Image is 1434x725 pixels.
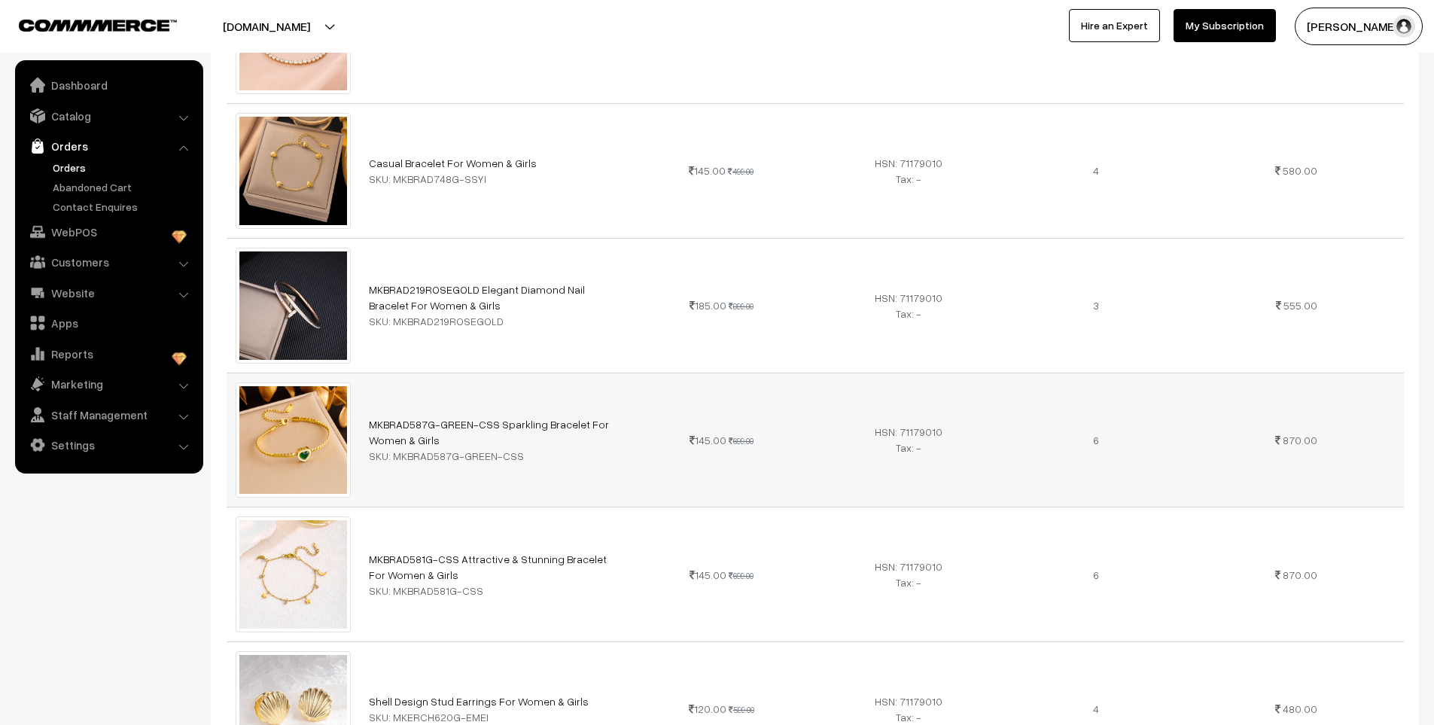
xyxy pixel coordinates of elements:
[19,20,177,31] img: COMMMERCE
[729,301,754,311] strike: 899.00
[19,218,198,245] a: WebPOS
[49,199,198,215] a: Contact Enquires
[369,695,589,708] a: Shell Design Stud Earrings For Women & Girls
[1295,8,1423,45] button: [PERSON_NAME]
[1093,299,1099,312] span: 3
[1093,702,1099,715] span: 4
[1093,434,1099,446] span: 6
[1093,568,1099,581] span: 6
[690,434,726,446] span: 145.00
[369,418,609,446] a: MKBRAD587G-GREEN-CSS Sparkling Bracelet For Women & Girls
[369,553,607,581] a: MKBRAD581G-CSS Attractive & Stunning Bracelet For Women & Girls
[19,102,198,129] a: Catalog
[875,560,942,589] span: HSN: 71179010 Tax: -
[19,370,198,398] a: Marketing
[19,309,198,337] a: Apps
[236,382,352,498] img: 587-g-green-1.jpg
[729,705,754,714] strike: 599.00
[369,283,585,312] a: MKBRAD219ROSEGOLD Elegant Diamond Nail Bracelet For Women & Girls
[19,279,198,306] a: Website
[369,157,537,169] a: Casual Bracelet For Women & Girls
[690,568,726,581] span: 145.00
[729,436,754,446] strike: 699.00
[19,248,198,276] a: Customers
[369,171,618,187] div: SKU: MKBRAD748G-SSYI
[369,313,618,329] div: SKU: MKBRAD219ROSEGOLD
[875,291,942,320] span: HSN: 71179010 Tax: -
[729,571,754,580] strike: 699.00
[236,248,352,364] img: imaghjhxfgybwyfg.jpeg
[1069,9,1160,42] a: Hire an Expert
[1283,299,1317,312] span: 555.00
[49,160,198,175] a: Orders
[19,133,198,160] a: Orders
[369,583,618,599] div: SKU: MKBRAD581G-CSS
[875,695,942,723] span: HSN: 71179010 Tax: -
[689,702,726,715] span: 120.00
[1393,15,1415,38] img: user
[690,299,726,312] span: 185.00
[19,401,198,428] a: Staff Management
[19,72,198,99] a: Dashboard
[1093,164,1099,177] span: 4
[1283,434,1317,446] span: 870.00
[236,113,352,229] img: imah6fgcpgvfmtdc.jpeg
[369,448,618,464] div: SKU: MKBRAD587G-GREEN-CSS
[1283,568,1317,581] span: 870.00
[19,15,151,33] a: COMMMERCE
[19,340,198,367] a: Reports
[49,179,198,195] a: Abandoned Cart
[19,431,198,458] a: Settings
[1283,164,1317,177] span: 580.00
[875,157,942,185] span: HSN: 71179010 Tax: -
[689,164,726,177] span: 145.00
[170,8,363,45] button: [DOMAIN_NAME]
[875,425,942,454] span: HSN: 71179010 Tax: -
[236,516,352,632] img: 581g-1.jpg
[1174,9,1276,42] a: My Subscription
[1283,702,1317,715] span: 480.00
[728,166,754,176] strike: 499.00
[369,709,618,725] div: SKU: MKERCH620G-EMEI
